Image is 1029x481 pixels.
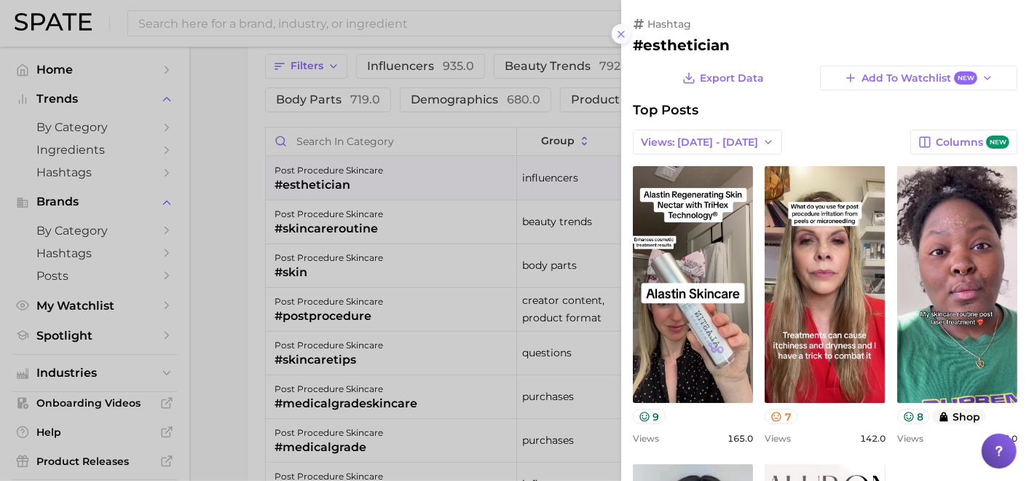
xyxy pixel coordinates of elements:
[986,136,1009,149] span: new
[897,433,923,444] span: Views
[765,433,791,444] span: Views
[679,66,768,90] button: Export Data
[936,136,1009,149] span: Columns
[728,433,753,444] span: 165.0
[633,102,698,118] span: Top Posts
[701,72,765,85] span: Export Data
[954,71,977,85] span: New
[633,36,1017,54] h2: #esthetician
[932,409,986,424] button: shop
[860,433,886,444] span: 142.0
[897,409,930,424] button: 8
[641,136,758,149] span: Views: [DATE] - [DATE]
[647,17,691,31] span: hashtag
[862,71,977,85] span: Add to Watchlist
[765,409,797,424] button: 7
[820,66,1017,90] button: Add to WatchlistNew
[910,130,1017,155] button: Columnsnew
[633,409,666,424] button: 9
[633,130,782,155] button: Views: [DATE] - [DATE]
[633,433,659,444] span: Views
[998,433,1017,444] span: 73.0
